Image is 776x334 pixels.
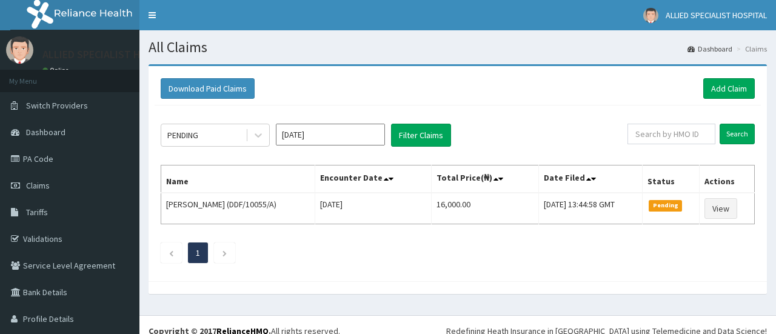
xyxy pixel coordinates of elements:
[26,127,65,138] span: Dashboard
[42,49,181,60] p: ALLIED SPECIALIST HOSPITAL
[703,78,755,99] a: Add Claim
[161,165,315,193] th: Name
[431,165,539,193] th: Total Price(₦)
[700,165,755,193] th: Actions
[222,247,227,258] a: Next page
[26,207,48,218] span: Tariffs
[149,39,767,55] h1: All Claims
[42,66,72,75] a: Online
[169,247,174,258] a: Previous page
[196,247,200,258] a: Page 1 is your current page
[315,165,432,193] th: Encounter Date
[704,198,737,219] a: View
[720,124,755,144] input: Search
[315,193,432,224] td: [DATE]
[167,129,198,141] div: PENDING
[649,200,682,211] span: Pending
[26,180,50,191] span: Claims
[276,124,385,145] input: Select Month and Year
[161,193,315,224] td: [PERSON_NAME] (DDF/10055/A)
[687,44,732,54] a: Dashboard
[627,124,715,144] input: Search by HMO ID
[539,193,643,224] td: [DATE] 13:44:58 GMT
[643,165,700,193] th: Status
[26,100,88,111] span: Switch Providers
[734,44,767,54] li: Claims
[161,78,255,99] button: Download Paid Claims
[431,193,539,224] td: 16,000.00
[539,165,643,193] th: Date Filed
[391,124,451,147] button: Filter Claims
[6,36,33,64] img: User Image
[643,8,658,23] img: User Image
[666,10,767,21] span: ALLIED SPECIALIST HOSPITAL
